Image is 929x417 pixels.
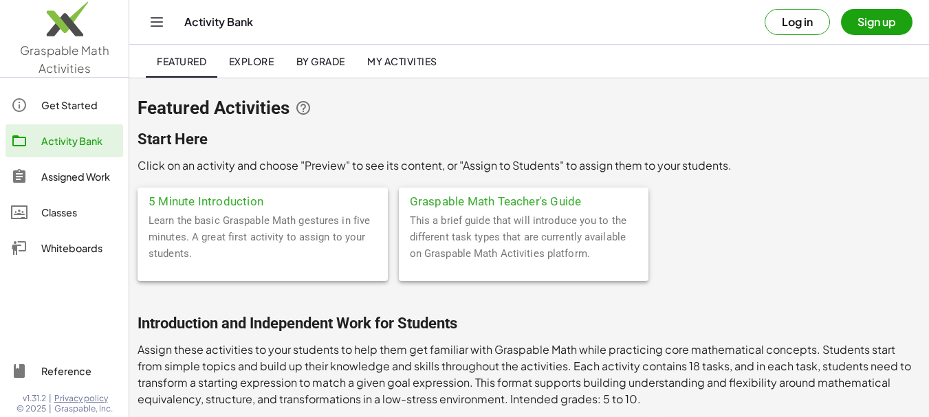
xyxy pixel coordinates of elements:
p: Assign these activities to your students to help them get familiar with Graspable Math while prac... [138,341,921,407]
button: Sign up [841,9,912,35]
div: Activity Bank [41,133,118,149]
a: Get Started [6,89,123,122]
div: 5 Minute Introduction [138,188,388,212]
div: Learn the basic Graspable Math gestures in five minutes. A great first activity to assign to your... [138,212,388,281]
span: v1.31.2 [23,393,46,404]
span: Explore [228,55,274,67]
div: Assigned Work [41,168,118,185]
button: Toggle navigation [146,11,168,33]
div: This a brief guide that will introduce you to the different task types that are currently availab... [399,212,649,281]
div: Whiteboards [41,240,118,256]
a: Reference [6,354,123,387]
span: © 2025 [17,403,46,414]
a: Privacy policy [54,393,113,404]
div: Reference [41,363,118,379]
span: My Activities [367,55,437,67]
span: | [49,393,52,404]
a: Classes [6,196,123,229]
a: Activity Bank [6,124,123,157]
h2: Introduction and Independent Work for Students [138,314,921,333]
a: Whiteboards [6,232,123,264]
p: Click on an activity and choose "Preview" to see its content, or "Assign to Students" to assign t... [138,157,921,174]
a: Assigned Work [6,160,123,193]
div: Graspable Math Teacher's Guide [399,188,649,212]
button: Log in [765,9,830,35]
span: By Grade [296,55,345,67]
div: Classes [41,204,118,221]
div: Get Started [41,97,118,113]
span: Featured [157,55,206,67]
h2: Start Here [138,130,921,149]
span: Graspable Math Activities [20,43,109,76]
span: | [49,403,52,414]
span: Featured Activities [138,98,289,117]
span: Graspable, Inc. [54,403,113,414]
